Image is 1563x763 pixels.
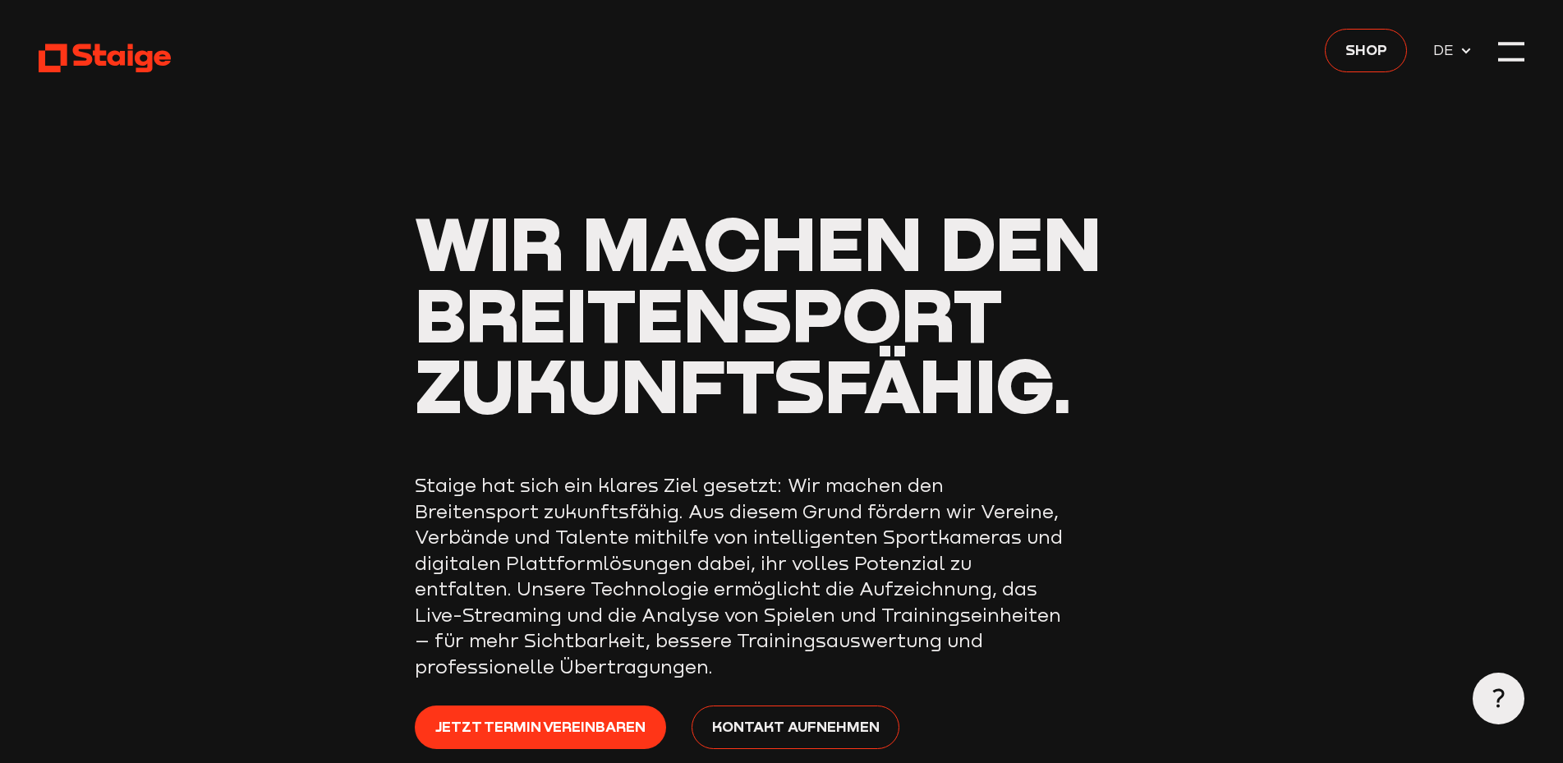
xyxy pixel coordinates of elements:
a: Shop [1325,29,1407,72]
span: Wir machen den Breitensport zukunftsfähig. [415,197,1101,430]
a: Kontakt aufnehmen [692,706,899,749]
p: Staige hat sich ein klares Ziel gesetzt: Wir machen den Breitensport zukunftsfähig. Aus diesem Gr... [415,472,1072,679]
a: Jetzt Termin vereinbaren [415,706,665,749]
span: DE [1433,39,1460,62]
span: Shop [1345,38,1387,61]
span: Kontakt aufnehmen [712,715,880,738]
span: Jetzt Termin vereinbaren [435,715,646,738]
